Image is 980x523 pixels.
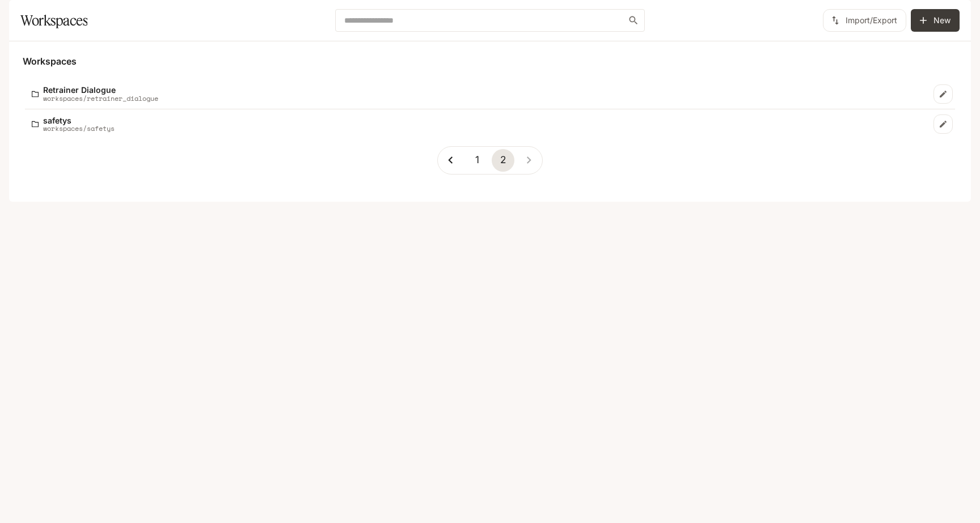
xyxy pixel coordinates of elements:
h1: Workspaces [20,9,87,32]
button: page 2 [492,149,514,172]
a: safetysworkspaces/safetys [27,112,931,137]
p: safetys [43,116,115,125]
button: Create workspace [911,9,960,32]
nav: pagination navigation [437,146,543,175]
button: Import/Export [823,9,906,32]
a: Edit workspace [933,84,953,104]
h5: Workspaces [23,55,957,67]
p: workspaces/retrainer_dialogue [43,95,158,102]
p: workspaces/safetys [43,125,115,132]
button: Go to previous page [440,149,462,172]
a: Edit workspace [933,114,953,134]
button: Go to page 1 [466,149,488,172]
a: Retrainer Dialogueworkspaces/retrainer_dialogue [27,81,931,107]
p: Retrainer Dialogue [43,86,158,94]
